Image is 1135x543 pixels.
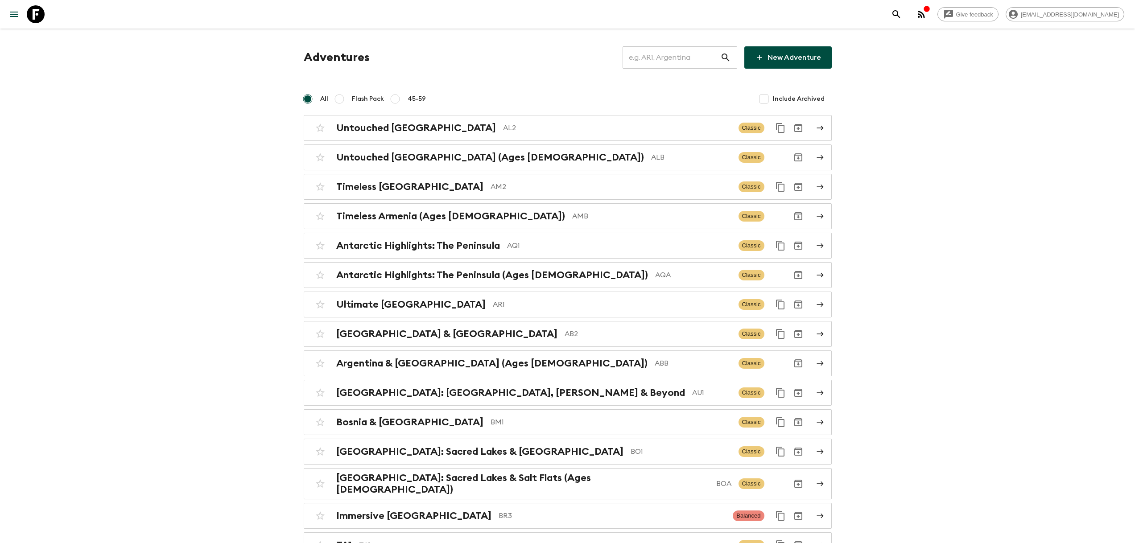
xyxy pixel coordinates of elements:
p: BOA [716,478,731,489]
a: Timeless [GEOGRAPHIC_DATA]AM2ClassicDuplicate for 45-59Archive [304,174,832,200]
button: Archive [789,413,807,431]
span: Flash Pack [352,95,384,103]
span: Classic [739,152,764,163]
button: Duplicate for 45-59 [772,237,789,255]
button: Duplicate for 45-59 [772,507,789,525]
h2: Timeless Armenia (Ages [DEMOGRAPHIC_DATA]) [336,210,565,222]
a: Timeless Armenia (Ages [DEMOGRAPHIC_DATA])AMBClassicArchive [304,203,832,229]
span: Classic [739,181,764,192]
h2: Untouched [GEOGRAPHIC_DATA] [336,122,496,134]
button: Duplicate for 45-59 [772,296,789,313]
h2: Untouched [GEOGRAPHIC_DATA] (Ages [DEMOGRAPHIC_DATA]) [336,152,644,163]
button: Duplicate for 45-59 [772,384,789,402]
button: Archive [789,237,807,255]
a: Give feedback [937,7,999,21]
span: Classic [739,211,764,222]
p: ALB [651,152,731,163]
span: Classic [739,446,764,457]
span: Classic [739,299,764,310]
span: Classic [739,240,764,251]
button: Archive [789,148,807,166]
span: Classic [739,387,764,398]
span: Classic [739,270,764,280]
a: Untouched [GEOGRAPHIC_DATA] (Ages [DEMOGRAPHIC_DATA])ALBClassicArchive [304,144,832,170]
span: Classic [739,123,764,133]
span: 45-59 [408,95,426,103]
button: Archive [789,119,807,137]
p: AQA [655,270,731,280]
p: BO1 [631,446,731,457]
button: Archive [789,296,807,313]
button: search adventures [887,5,905,23]
span: Classic [739,417,764,428]
div: [EMAIL_ADDRESS][DOMAIN_NAME] [1006,7,1124,21]
p: AQ1 [507,240,731,251]
button: Archive [789,207,807,225]
button: Archive [789,384,807,402]
a: [GEOGRAPHIC_DATA]: Sacred Lakes & Salt Flats (Ages [DEMOGRAPHIC_DATA])BOAClassicArchive [304,468,832,499]
a: [GEOGRAPHIC_DATA]: [GEOGRAPHIC_DATA], [PERSON_NAME] & BeyondAU1ClassicDuplicate for 45-59Archive [304,380,832,406]
span: Classic [739,329,764,339]
span: Balanced [733,510,764,521]
span: [EMAIL_ADDRESS][DOMAIN_NAME] [1016,11,1124,18]
h1: Adventures [304,49,370,66]
a: Untouched [GEOGRAPHIC_DATA]AL2ClassicDuplicate for 45-59Archive [304,115,832,141]
button: Archive [789,178,807,196]
button: Duplicate for 45-59 [772,413,789,431]
p: ABB [655,358,731,369]
a: New Adventure [744,46,832,69]
span: All [320,95,328,103]
button: Archive [789,507,807,525]
p: BR3 [499,510,726,521]
a: Bosnia & [GEOGRAPHIC_DATA]BM1ClassicDuplicate for 45-59Archive [304,409,832,435]
span: Classic [739,478,764,489]
span: Give feedback [951,11,998,18]
h2: Immersive [GEOGRAPHIC_DATA] [336,510,491,522]
a: Ultimate [GEOGRAPHIC_DATA]AR1ClassicDuplicate for 45-59Archive [304,292,832,317]
p: AM2 [491,181,731,192]
button: Duplicate for 45-59 [772,178,789,196]
h2: [GEOGRAPHIC_DATA]: Sacred Lakes & [GEOGRAPHIC_DATA] [336,446,623,457]
button: Duplicate for 45-59 [772,325,789,343]
input: e.g. AR1, Argentina [623,45,720,70]
h2: Antarctic Highlights: The Peninsula [336,240,500,251]
button: Archive [789,475,807,493]
a: [GEOGRAPHIC_DATA]: Sacred Lakes & [GEOGRAPHIC_DATA]BO1ClassicDuplicate for 45-59Archive [304,439,832,465]
span: Classic [739,358,764,369]
p: AL2 [503,123,731,133]
a: Antarctic Highlights: The PeninsulaAQ1ClassicDuplicate for 45-59Archive [304,233,832,259]
span: Include Archived [773,95,825,103]
button: Archive [789,443,807,461]
h2: Antarctic Highlights: The Peninsula (Ages [DEMOGRAPHIC_DATA]) [336,269,648,281]
h2: [GEOGRAPHIC_DATA] & [GEOGRAPHIC_DATA] [336,328,557,340]
a: Antarctic Highlights: The Peninsula (Ages [DEMOGRAPHIC_DATA])AQAClassicArchive [304,262,832,288]
a: Argentina & [GEOGRAPHIC_DATA] (Ages [DEMOGRAPHIC_DATA])ABBClassicArchive [304,350,832,376]
h2: [GEOGRAPHIC_DATA]: Sacred Lakes & Salt Flats (Ages [DEMOGRAPHIC_DATA]) [336,472,709,495]
p: AB2 [565,329,731,339]
button: Archive [789,266,807,284]
h2: [GEOGRAPHIC_DATA]: [GEOGRAPHIC_DATA], [PERSON_NAME] & Beyond [336,387,685,399]
h2: Timeless [GEOGRAPHIC_DATA] [336,181,483,193]
h2: Bosnia & [GEOGRAPHIC_DATA] [336,416,483,428]
p: AU1 [692,387,731,398]
p: AMB [572,211,731,222]
a: [GEOGRAPHIC_DATA] & [GEOGRAPHIC_DATA]AB2ClassicDuplicate for 45-59Archive [304,321,832,347]
p: BM1 [491,417,731,428]
button: Archive [789,325,807,343]
a: Immersive [GEOGRAPHIC_DATA]BR3BalancedDuplicate for 45-59Archive [304,503,832,529]
button: Duplicate for 45-59 [772,443,789,461]
h2: Ultimate [GEOGRAPHIC_DATA] [336,299,486,310]
p: AR1 [493,299,731,310]
button: Archive [789,354,807,372]
button: Duplicate for 45-59 [772,119,789,137]
button: menu [5,5,23,23]
h2: Argentina & [GEOGRAPHIC_DATA] (Ages [DEMOGRAPHIC_DATA]) [336,358,648,369]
